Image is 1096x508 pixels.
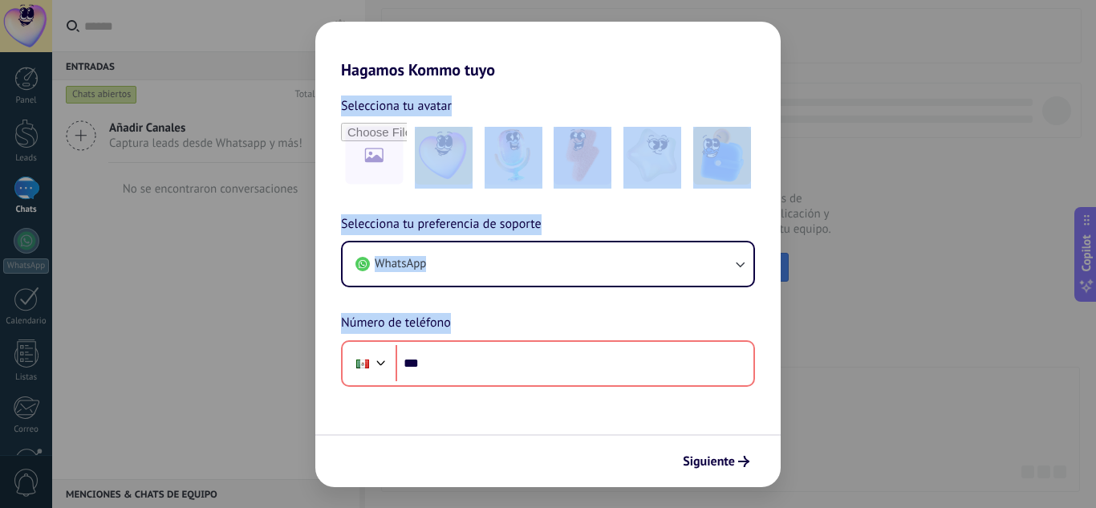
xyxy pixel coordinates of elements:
button: Siguiente [676,448,757,475]
span: Número de teléfono [341,313,451,334]
img: -1.jpeg [415,127,473,185]
div: Mexico: + 52 [347,347,378,380]
img: -3.jpeg [554,127,611,185]
button: WhatsApp [343,242,753,286]
span: Siguiente [683,456,735,467]
span: Selecciona tu avatar [341,96,452,116]
img: -4.jpeg [623,127,681,185]
span: Selecciona tu preferencia de soporte [341,214,542,235]
img: -5.jpeg [693,127,751,185]
h2: Hagamos Kommo tuyo [315,22,781,79]
img: -2.jpeg [485,127,542,185]
span: WhatsApp [375,256,426,272]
